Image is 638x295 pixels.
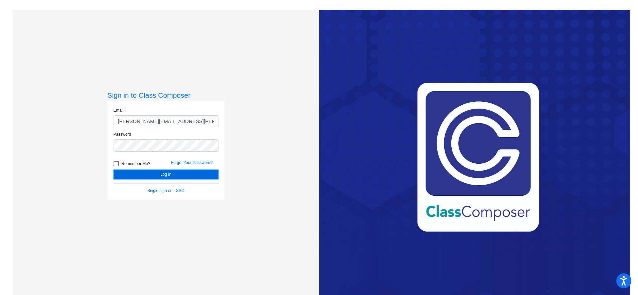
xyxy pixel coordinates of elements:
[147,188,184,193] a: Single sign on - SSO
[122,160,150,168] span: Remember Me?
[108,91,224,99] h3: Sign in to Class Composer
[114,170,218,179] button: Log In
[114,107,124,113] label: Email
[114,131,131,137] label: Password
[171,160,213,165] a: Forgot Your Password?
